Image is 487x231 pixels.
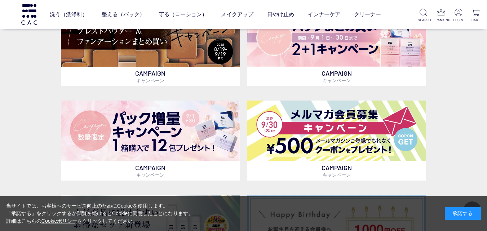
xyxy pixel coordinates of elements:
[435,17,447,23] p: RANKING
[470,9,481,23] a: CART
[50,5,88,24] a: 洗う（洗浄料）
[136,172,164,178] span: キャンペーン
[61,67,240,86] p: CAMPAIGN
[453,17,464,23] p: LOGIN
[20,4,38,25] img: logo
[247,161,426,181] p: CAMPAIGN
[61,161,240,181] p: CAMPAIGN
[453,9,464,23] a: LOGIN
[102,5,145,24] a: 整える（パック）
[247,6,426,86] a: パックキャンペーン2+1 パックキャンペーン2+1 CAMPAIGNキャンペーン
[159,5,207,24] a: 守る（ローション）
[41,218,78,224] a: Cookieポリシー
[418,17,429,23] p: SEARCH
[61,101,240,181] a: パック増量キャンペーン パック増量キャンペーン CAMPAIGNキャンペーン
[247,101,426,161] img: メルマガ会員募集
[136,77,164,83] span: キャンペーン
[221,5,253,24] a: メイクアップ
[323,172,351,178] span: キャンペーン
[267,5,294,24] a: 日やけ止め
[247,101,426,181] a: メルマガ会員募集 メルマガ会員募集 CAMPAIGNキャンペーン
[308,5,340,24] a: インナーケア
[323,77,351,83] span: キャンペーン
[435,9,447,23] a: RANKING
[61,101,240,161] img: パック増量キャンペーン
[418,9,429,23] a: SEARCH
[61,6,240,86] a: ベースメイクキャンペーン ベースメイクキャンペーン CAMPAIGNキャンペーン
[445,207,481,220] div: 承諾する
[354,5,381,24] a: クリーナー
[6,202,194,225] div: 当サイトでは、お客様へのサービス向上のためにCookieを使用します。 「承諾する」をクリックするか閲覧を続けるとCookieに同意したことになります。 詳細はこちらの をクリックしてください。
[470,17,481,23] p: CART
[247,67,426,86] p: CAMPAIGN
